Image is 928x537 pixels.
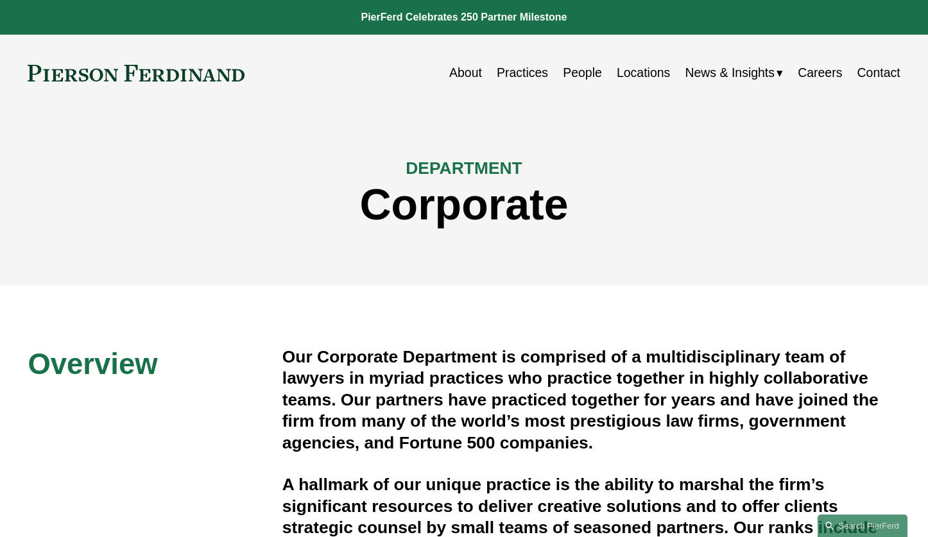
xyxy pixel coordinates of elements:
h1: Corporate [28,180,900,230]
a: About [449,60,482,85]
span: Overview [28,348,157,380]
a: Practices [497,60,548,85]
a: Contact [857,60,900,85]
a: Careers [798,60,842,85]
a: Search this site [818,515,907,537]
a: folder dropdown [685,60,783,85]
span: News & Insights [685,62,775,84]
h4: Our Corporate Department is comprised of a multidisciplinary team of lawyers in myriad practices ... [282,346,900,454]
a: People [563,60,602,85]
a: Locations [617,60,670,85]
span: DEPARTMENT [406,158,522,178]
